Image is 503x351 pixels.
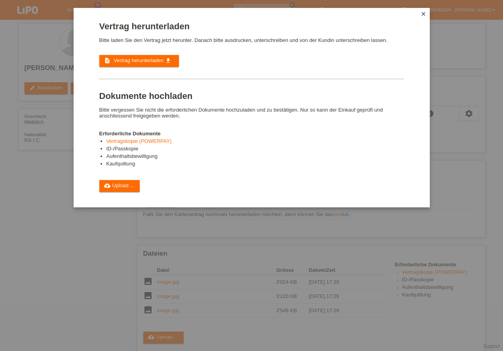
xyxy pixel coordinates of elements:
[104,57,110,64] i: description
[99,180,140,192] a: cloud_uploadUpload ...
[99,55,179,67] a: description Vertrag herunterladen get_app
[420,11,427,17] i: close
[99,107,404,119] p: Bitte vergessen Sie nicht die erforderlichen Dokumente hochzuladen und zu bestätigen. Nur so kann...
[106,153,404,161] li: Aufenthaltsbewilligung
[114,57,163,63] span: Vertrag herunterladen
[106,161,404,168] li: Kaufquittung
[104,182,110,189] i: cloud_upload
[106,138,172,144] a: Vertragskopie (POWERPAY)
[99,37,404,43] p: Bitte laden Sie den Vertrag jetzt herunter. Danach bitte ausdrucken, unterschreiben und von der K...
[99,131,404,137] h4: Erforderliche Dokumente
[99,21,404,31] h1: Vertrag herunterladen
[418,10,429,19] a: close
[165,57,171,64] i: get_app
[99,91,404,101] h1: Dokumente hochladen
[106,146,404,153] li: ID-/Passkopie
